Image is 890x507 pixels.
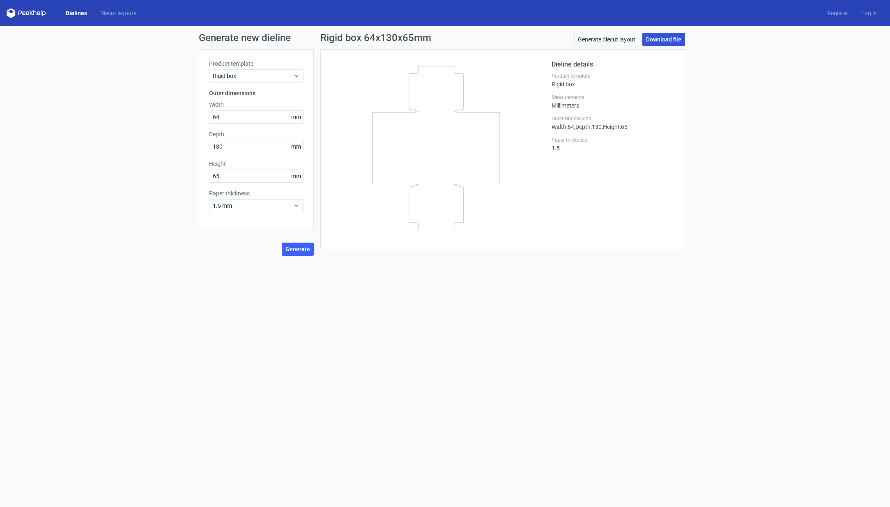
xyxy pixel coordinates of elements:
label: Product template [209,60,304,68]
label: Height [209,160,304,168]
h2: Dieline details [552,60,675,69]
a: Log in [855,9,883,17]
a: Generate diecut layout [574,33,639,46]
span: Width : 64 [552,124,574,130]
label: Paper thickness [209,189,304,197]
span: 1.5 mm [213,202,294,210]
label: Measurements [552,94,675,101]
a: Diecut layouts [94,9,143,17]
span: mm [289,140,303,153]
span: Rigid box [213,72,294,80]
span: mm [289,170,303,182]
h1: Rigid box 64x130x65mm [320,33,431,43]
span: , Height : 65 [602,124,628,130]
div: Rigid box [552,73,675,87]
label: Width [209,101,304,109]
label: Paper thickness [552,137,675,143]
h3: Outer dimensions [209,89,304,97]
div: 1.5 [552,137,675,151]
a: Dielines [59,9,94,17]
label: Product template [552,73,675,79]
label: Outer Dimensions [552,115,675,122]
a: Download file [642,33,685,46]
div: Millimeters [552,94,675,109]
a: Register [821,9,855,17]
span: Generate [285,246,310,252]
label: Depth [209,130,304,138]
span: mm [289,111,303,123]
span: , Depth : 130 [574,124,602,130]
button: Generate [282,243,314,256]
h1: Generate new dieline [199,33,692,43]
